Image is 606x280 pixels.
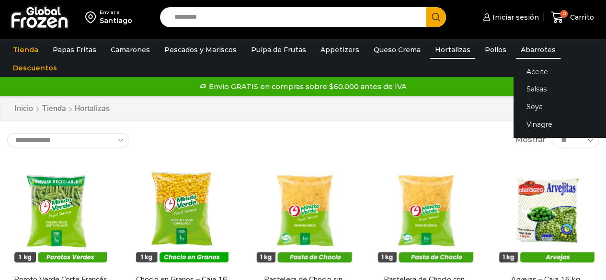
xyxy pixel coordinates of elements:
[75,104,110,113] h1: Hortalizas
[568,12,594,22] span: Carrito
[14,103,34,114] a: Inicio
[426,7,446,27] button: Search button
[480,41,511,59] a: Pollos
[100,9,132,16] div: Enviar a
[430,41,475,59] a: Hortalizas
[48,41,101,59] a: Papas Fritas
[7,133,129,147] select: Pedido de la tienda
[480,8,539,27] a: Iniciar sesión
[42,103,67,114] a: Tienda
[549,6,596,29] a: 0 Carrito
[316,41,364,59] a: Appetizers
[100,16,132,25] div: Santiago
[14,103,110,114] nav: Breadcrumb
[85,9,100,25] img: address-field-icon.svg
[515,134,546,146] span: Mostrar
[106,41,155,59] a: Camarones
[160,41,241,59] a: Pescados y Mariscos
[516,41,560,59] a: Abarrotes
[560,10,568,18] span: 0
[8,59,62,77] a: Descuentos
[8,41,43,59] a: Tienda
[490,12,539,22] span: Iniciar sesión
[246,41,311,59] a: Pulpa de Frutas
[369,41,425,59] a: Queso Crema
